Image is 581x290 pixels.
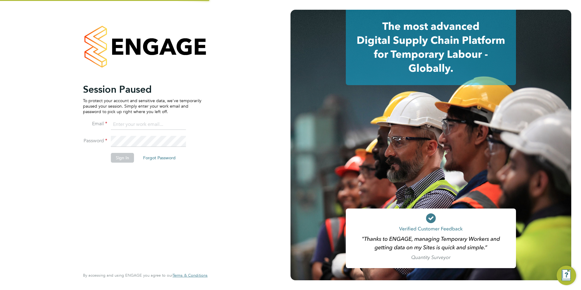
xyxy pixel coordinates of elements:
p: To protect your account and sensitive data, we've temporarily paused your session. Simply enter y... [83,98,201,115]
input: Enter your work email... [111,119,186,130]
button: Sign In [111,153,134,163]
h2: Session Paused [83,83,201,95]
span: By accessing and using ENGAGE you agree to our [83,273,208,278]
label: Password [83,138,107,144]
button: Engage Resource Center [557,266,576,285]
button: Forgot Password [138,153,180,163]
a: Terms & Conditions [173,273,208,278]
label: Email [83,121,107,127]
